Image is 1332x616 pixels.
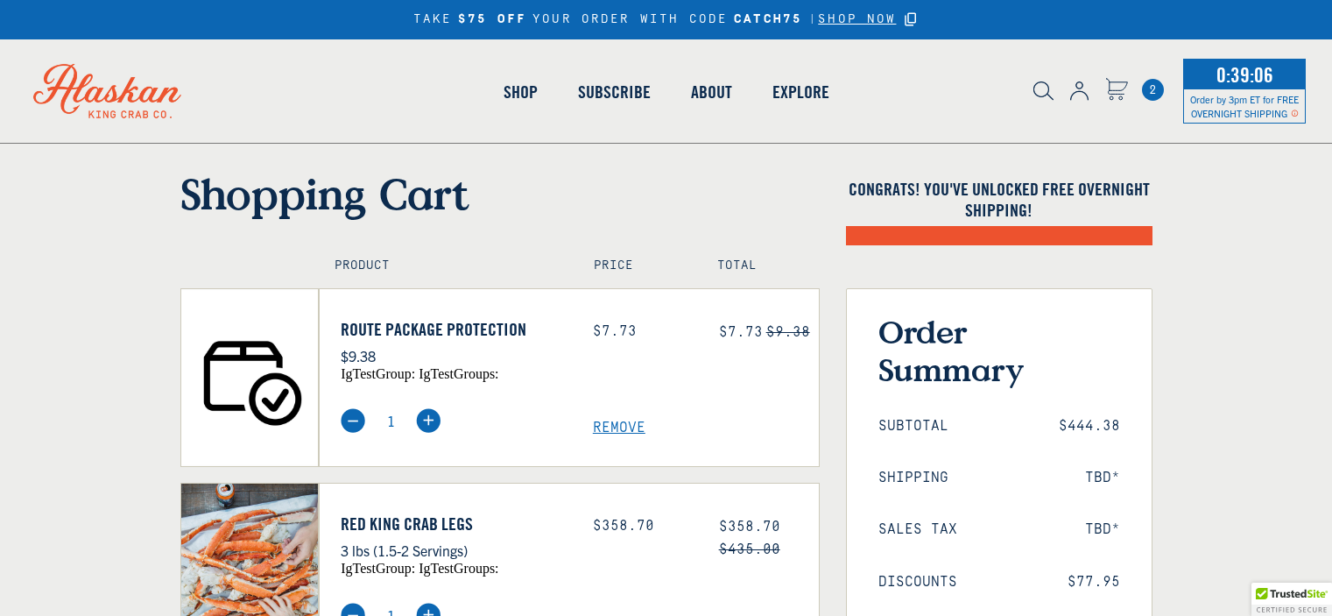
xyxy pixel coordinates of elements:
img: Route Package Protection - $9.38 [181,289,319,466]
a: About [671,42,752,142]
s: $9.38 [766,324,810,340]
img: search [1033,81,1054,101]
a: Red King Crab Legs [341,513,567,535]
h4: Total [717,258,803,273]
img: account [1070,81,1089,101]
span: Shipping [878,470,948,486]
a: Subscribe [558,42,671,142]
a: Cart [1142,79,1164,101]
h3: Order Summary [878,313,1120,388]
div: $7.73 [593,323,693,340]
span: Subtotal [878,418,948,435]
a: Cart [1105,78,1128,103]
s: $435.00 [719,542,780,557]
span: igTestGroup: [341,366,415,381]
span: $358.70 [719,519,780,535]
div: $358.70 [593,518,693,535]
span: Order by 3pm ET for FREE OVERNIGHT SHIPPING [1190,93,1299,119]
span: Shipping Notice Icon [1291,107,1299,119]
a: Route Package Protection [341,319,567,340]
img: plus [416,408,440,433]
p: 3 lbs (1.5-2 Servings) [341,539,567,562]
span: igTestGroups: [419,561,498,576]
a: Shop [483,42,558,142]
div: Trusted Site Badge [1251,583,1332,616]
span: 0:39:06 [1212,57,1278,92]
img: minus [341,408,365,433]
h4: Product [335,258,556,273]
span: 2 [1142,79,1164,101]
span: $77.95 [1068,574,1120,591]
h4: Price [594,258,680,273]
a: Remove [593,420,819,436]
span: Discounts [878,574,957,591]
h4: Congrats! You've unlocked FREE OVERNIGHT SHIPPING! [846,179,1152,221]
span: igTestGroup: [341,561,415,576]
span: igTestGroups: [419,366,498,381]
span: Sales Tax [878,521,957,538]
h1: Shopping Cart [180,168,820,219]
img: Alaskan King Crab Co. logo [9,39,206,143]
div: TAKE YOUR ORDER WITH CODE | [413,10,920,30]
strong: CATCH75 [734,12,802,27]
span: $444.38 [1059,418,1120,435]
span: SHOP NOW [818,12,896,26]
strong: $75 OFF [458,12,526,27]
p: $9.38 [341,344,567,367]
a: Explore [752,42,849,142]
a: SHOP NOW [818,12,896,27]
span: $7.73 [719,324,763,340]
